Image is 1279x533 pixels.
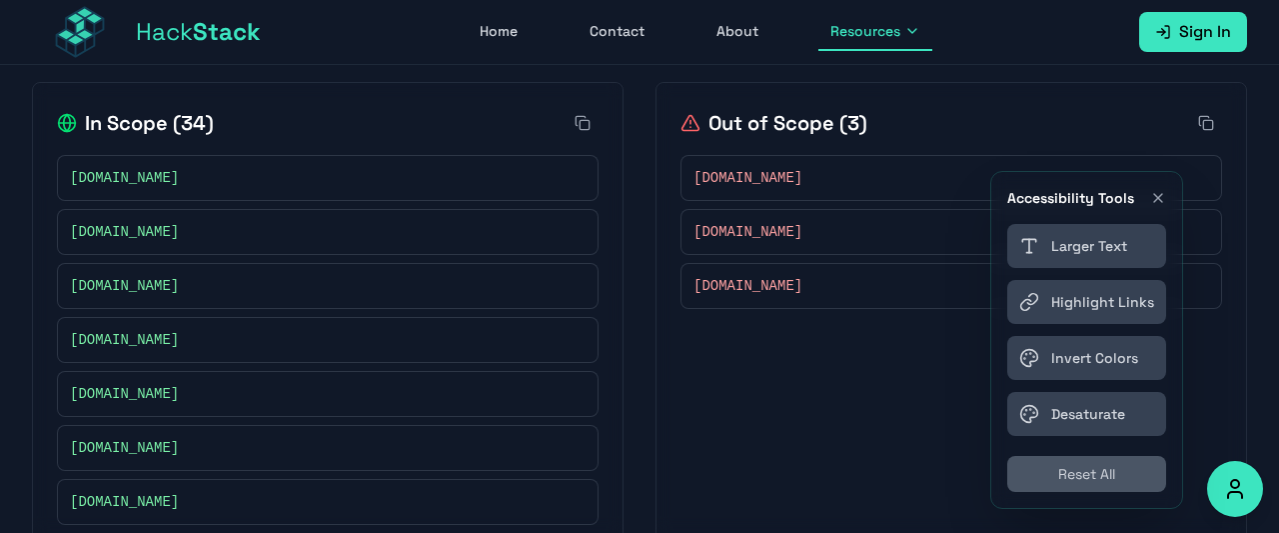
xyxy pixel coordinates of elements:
[1051,404,1125,424] span: Desaturate
[1190,107,1222,139] button: Copy all out-of-scope items
[70,492,179,512] span: [DOMAIN_NAME]
[693,222,802,242] span: [DOMAIN_NAME]
[578,13,656,51] a: Contact
[1051,348,1138,368] span: Invert Colors
[70,438,179,458] span: [DOMAIN_NAME]
[70,276,179,296] span: [DOMAIN_NAME]
[1150,190,1166,206] button: Close accessibility toolbar
[1007,392,1166,436] button: Desaturate Colors
[1007,224,1166,268] button: Increase Text Size
[704,13,770,51] a: About
[1139,12,1247,52] a: Sign In
[468,13,530,51] a: Home
[70,168,179,188] span: [DOMAIN_NAME]
[1007,336,1166,380] button: Invert Colors
[818,13,932,51] button: Resources
[830,21,900,41] span: Resources
[70,330,179,350] span: [DOMAIN_NAME]
[70,384,179,404] span: [DOMAIN_NAME]
[693,168,802,188] span: [DOMAIN_NAME]
[193,16,261,47] span: Stack
[680,109,867,137] h2: Out of Scope ( 3 )
[136,16,261,48] span: Hack
[70,222,179,242] span: [DOMAIN_NAME]
[1051,292,1154,312] span: Highlight Links
[1007,280,1166,324] button: Highlight Links
[1179,20,1231,44] span: Sign In
[1007,188,1134,208] h3: Accessibility Tools
[1051,236,1127,256] span: Larger Text
[1007,456,1166,492] button: Reset All Accessibility Settings
[1207,461,1263,517] button: Accessibility Options
[567,107,599,139] button: Copy all in-scope items
[57,109,214,137] h2: In Scope ( 34 )
[693,276,802,296] span: [DOMAIN_NAME]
